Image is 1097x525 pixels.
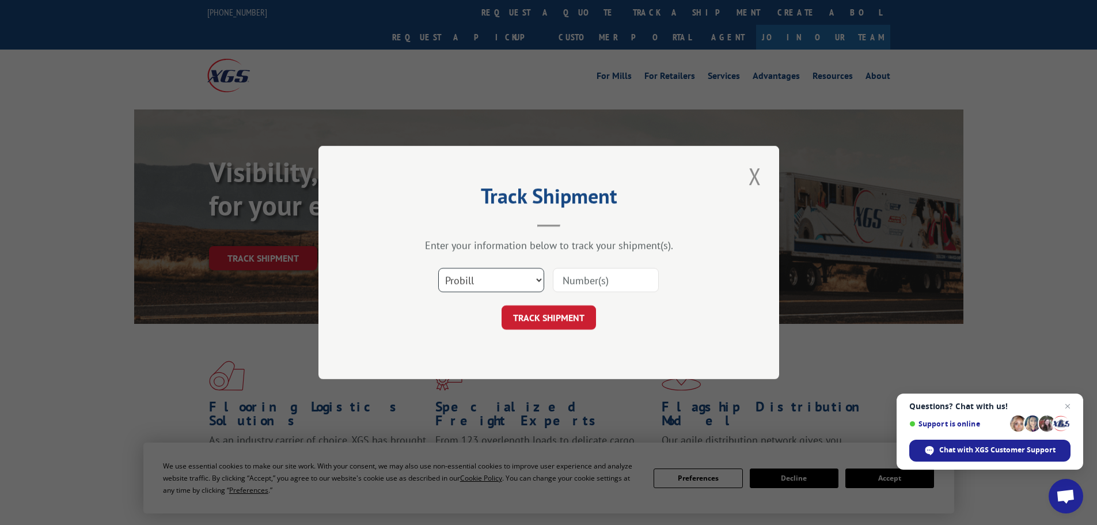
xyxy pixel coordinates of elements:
[376,239,722,252] div: Enter your information below to track your shipment(s).
[909,440,1071,462] span: Chat with XGS Customer Support
[553,268,659,292] input: Number(s)
[939,445,1056,455] span: Chat with XGS Customer Support
[745,160,765,192] button: Close modal
[909,402,1071,411] span: Questions? Chat with us!
[1049,479,1083,513] a: Open chat
[502,305,596,330] button: TRACK SHIPMENT
[909,420,1006,428] span: Support is online
[376,188,722,210] h2: Track Shipment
